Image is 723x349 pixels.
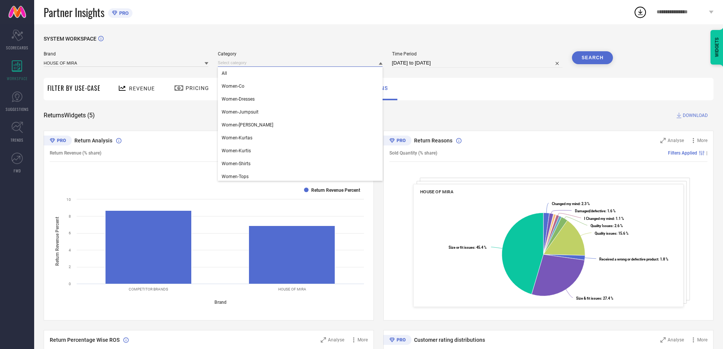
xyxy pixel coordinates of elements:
span: Partner Insights [44,5,104,20]
span: SCORECARDS [6,45,28,51]
text: HOUSE OF MIRA [278,287,306,291]
span: Pricing [186,85,209,91]
tspan: Changed my mind [552,202,580,206]
text: 10 [66,197,71,202]
span: Analyse [328,337,344,343]
span: Returns Widgets ( 5 ) [44,112,95,119]
span: SYSTEM WORKSPACE [44,36,96,42]
text: : 27.4 % [576,296,613,300]
text: : 2.3 % [552,202,590,206]
span: Sold Quantity (% share) [389,150,437,156]
span: All [222,71,227,76]
tspan: I Changed my mind [584,216,614,221]
div: All [218,67,383,80]
div: Premium [383,136,411,147]
span: Women-Jumpsuit [222,109,258,115]
div: Open download list [633,5,647,19]
div: Women-Kurtas [218,131,383,144]
span: Analyse [668,337,684,343]
span: Women-Dresses [222,96,255,102]
span: Category [218,51,383,57]
tspan: Brand [214,300,227,305]
input: Select category [218,59,383,67]
text: : 1.1 % [584,216,624,221]
span: Return Percentage Wise ROS [50,337,120,343]
span: Revenue [129,85,155,92]
text: 2 [69,265,71,269]
span: Women-Co [222,84,244,89]
span: Filter By Use-Case [47,84,101,93]
div: Women-Kurtis [218,144,383,157]
button: Search [572,51,613,64]
div: Premium [44,136,72,147]
span: Return Analysis [74,137,112,144]
text: 8 [69,214,71,218]
span: DOWNLOAD [683,112,708,119]
div: Women-Tops [218,170,383,183]
span: | [706,150,707,156]
text: : 1.6 % [575,209,616,213]
span: More [697,337,707,343]
text: : 2.6 % [591,224,623,228]
span: Return Revenue (% share) [50,150,101,156]
tspan: Quality Issues [591,224,613,228]
div: Women-Dresses [218,93,383,106]
span: Women-Kurtas [222,135,252,141]
text: COMPETITOR BRANDS [129,287,168,291]
span: WORKSPACE [7,76,28,81]
text: Return Revenue Percent [311,188,360,193]
span: Time Period [392,51,563,57]
div: Women-Co [218,80,383,93]
span: FWD [14,168,21,174]
div: Premium [383,335,411,346]
tspan: Return Revenue Percent [55,217,60,266]
tspan: Size or fit issues [449,245,474,250]
span: Women-Kurtis [222,148,251,153]
span: Analyse [668,138,684,143]
text: 4 [69,248,71,252]
tspan: Damaged/defective [575,209,605,213]
span: HOUSE OF MIRA [420,189,454,194]
span: PRO [117,10,129,16]
span: Women-Tops [222,174,249,179]
div: Women-Kurta Sets [218,118,383,131]
tspan: Size & fit issues [576,296,601,300]
input: Select time period [392,58,563,68]
text: : 1.8 % [599,257,668,261]
span: TRENDS [11,137,24,143]
span: Return Reasons [414,137,452,144]
svg: Zoom [660,337,666,343]
span: Filters Applied [668,150,697,156]
div: Women-Jumpsuit [218,106,383,118]
span: More [358,337,368,343]
span: Women-[PERSON_NAME] [222,122,273,128]
span: SUGGESTIONS [6,106,29,112]
span: Women-Shirts [222,161,250,166]
tspan: Quality issues [595,231,616,235]
svg: Zoom [660,138,666,143]
text: : 45.4 % [449,245,487,250]
svg: Zoom [321,337,326,343]
text: 6 [69,231,71,235]
span: Customer rating distributions [414,337,485,343]
text: : 15.6 % [595,231,628,235]
span: Brand [44,51,208,57]
span: More [697,138,707,143]
div: Women-Shirts [218,157,383,170]
tspan: Received a wrong or defective product [599,257,658,261]
text: 0 [69,282,71,286]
